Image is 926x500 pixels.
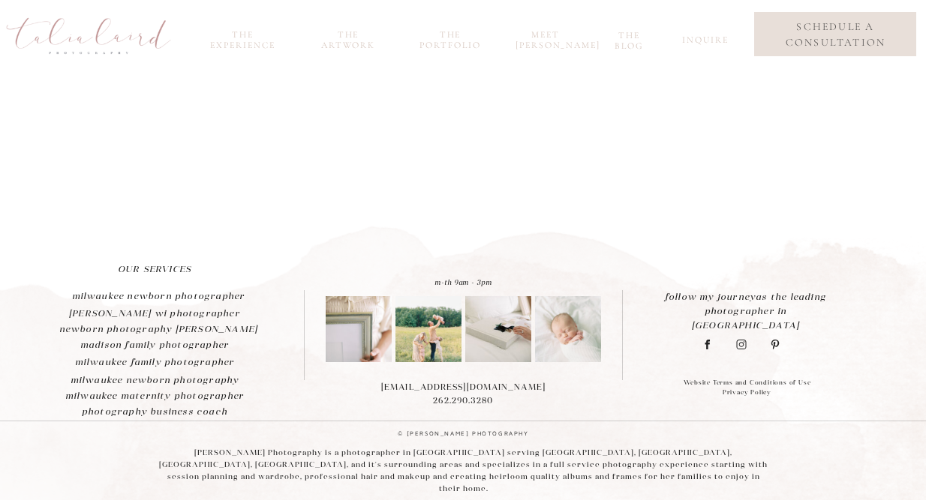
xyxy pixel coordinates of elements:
[535,296,601,362] img: madison wi photographer-40
[23,373,287,388] a: milwaukee newborn photography
[326,296,392,362] img: edits-12
[662,289,829,305] p: as the leading photographer in [GEOGRAPHIC_DATA]
[380,277,547,293] p: m-th 9am - 3pm
[203,29,283,46] a: the experience
[158,447,768,485] p: [PERSON_NAME] Photography is a photographer in [GEOGRAPHIC_DATA] serving [GEOGRAPHIC_DATA], [GEOG...
[766,19,905,50] a: schedule a consultation
[23,306,287,322] a: [PERSON_NAME] wi photographer
[359,381,568,417] p: [EMAIL_ADDRESS][DOMAIN_NAME] 262.290.3280
[516,29,576,46] a: meet [PERSON_NAME]
[385,5,541,32] a: inquire with [PERSON_NAME] for more information
[665,291,756,302] a: follow my journey
[606,30,653,47] a: the blog
[23,262,287,277] a: OUR SERVICES
[381,428,546,438] p: © [PERSON_NAME] photography
[682,34,724,52] a: inquire
[642,378,852,390] a: Website Terms and Conditions of Use
[23,337,287,353] a: madison family photographer
[23,355,287,370] a: milwaukee family photographer
[395,296,461,362] img: photographer milwaukee wi-55
[26,289,290,304] a: milwaukee newborn photographer
[26,322,290,337] a: newborn photography [PERSON_NAME]
[23,388,287,404] a: milwaukee maternity photographer
[465,296,531,362] img: edits-13
[23,404,287,420] a: photography business coach
[642,388,852,400] a: Privacy Policy
[312,29,384,46] a: the Artwork
[414,29,486,46] a: the portfolio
